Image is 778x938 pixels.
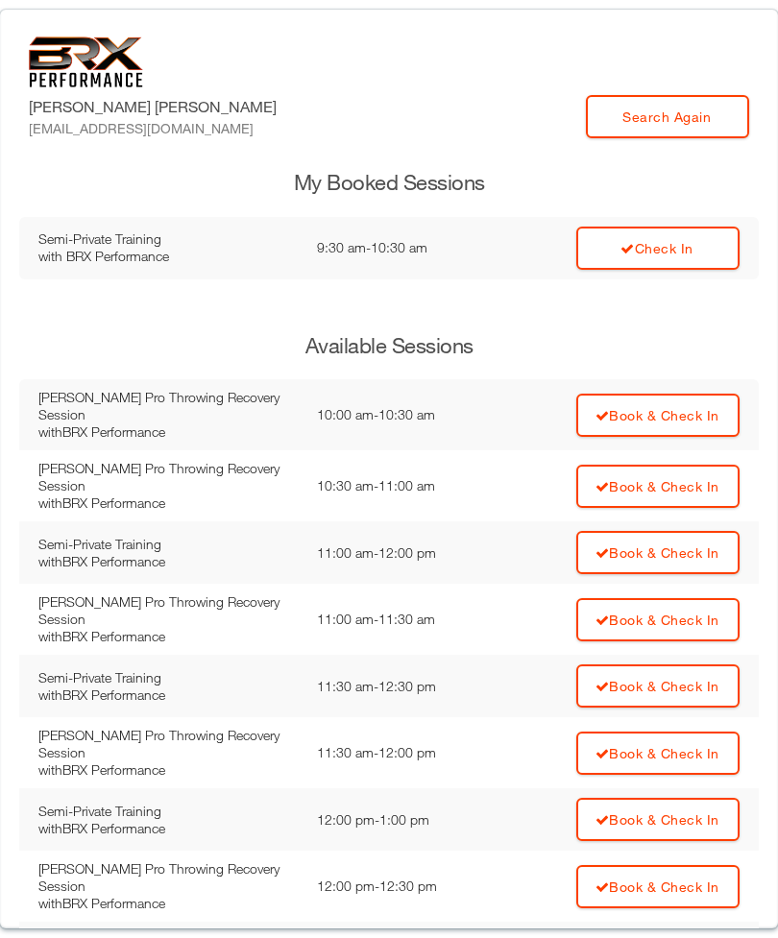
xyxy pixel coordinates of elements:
a: Book & Check In [576,732,740,775]
td: 10:30 am - 11:00 am [307,450,498,521]
h3: My Booked Sessions [19,168,759,198]
div: with BRX Performance [38,494,298,512]
td: 11:00 am - 12:00 pm [307,521,498,584]
div: with BRX Performance [38,895,298,912]
a: Book & Check In [576,598,740,641]
div: [PERSON_NAME] Pro Throwing Recovery Session [38,460,298,494]
a: Book & Check In [576,865,740,908]
a: Book & Check In [576,465,740,508]
label: [PERSON_NAME] [PERSON_NAME] [29,95,277,138]
div: with BRX Performance [38,628,298,645]
div: with BRX Performance [38,248,298,265]
div: with BRX Performance [38,761,298,779]
div: with BRX Performance [38,423,298,441]
td: 10:00 am - 10:30 am [307,379,498,450]
div: Semi-Private Training [38,536,298,553]
div: [PERSON_NAME] Pro Throwing Recovery Session [38,389,298,423]
a: Book & Check In [576,394,740,437]
a: Book & Check In [576,531,740,574]
h3: Available Sessions [19,331,759,361]
div: [PERSON_NAME] Pro Throwing Recovery Session [38,860,298,895]
td: 9:30 am - 10:30 am [307,217,489,279]
td: 11:30 am - 12:30 pm [307,655,498,717]
a: Check In [576,227,740,270]
a: Search Again [586,95,749,138]
div: Semi-Private Training [38,669,298,686]
div: Semi-Private Training [38,803,298,820]
div: [EMAIL_ADDRESS][DOMAIN_NAME] [29,118,277,138]
img: 6f7da32581c89ca25d665dc3aae533e4f14fe3ef_original.svg [29,36,143,87]
div: with BRX Performance [38,820,298,837]
td: 12:00 pm - 12:30 pm [307,851,498,922]
div: with BRX Performance [38,686,298,704]
div: Semi-Private Training [38,230,298,248]
div: [PERSON_NAME] Pro Throwing Recovery Session [38,727,298,761]
td: 11:00 am - 11:30 am [307,584,498,655]
div: [PERSON_NAME] Pro Throwing Recovery Session [38,593,298,628]
td: 12:00 pm - 1:00 pm [307,788,498,851]
a: Book & Check In [576,798,740,841]
td: 11:30 am - 12:00 pm [307,717,498,788]
a: Book & Check In [576,664,740,708]
div: with BRX Performance [38,553,298,570]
